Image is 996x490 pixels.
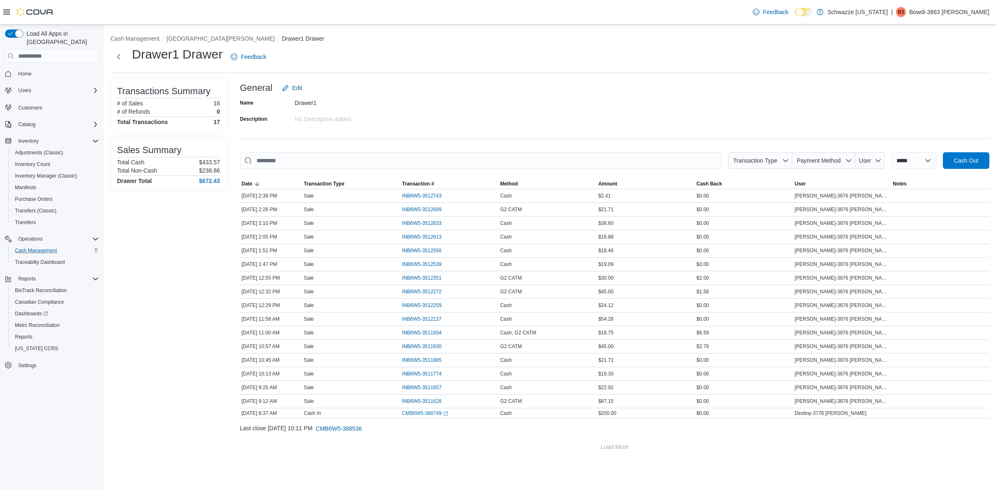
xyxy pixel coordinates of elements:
[909,7,989,17] p: Bowdi-3863 [PERSON_NAME]
[282,35,324,42] button: Drawer1 Drawer
[240,152,722,169] input: This is a search bar. As you type, the results lower in the page will automatically filter.
[217,108,220,115] p: 0
[598,193,611,199] span: $2.41
[240,314,302,324] div: [DATE] 11:58 AM
[8,296,102,308] button: Canadian Compliance
[500,234,512,240] span: Cash
[695,341,793,351] div: $2.78
[240,232,302,242] div: [DATE] 2:05 PM
[795,398,890,405] span: [PERSON_NAME]-3876 [PERSON_NAME]
[443,411,448,416] svg: External link
[117,108,150,115] h6: # of Refunds
[795,206,890,213] span: [PERSON_NAME]-3876 [PERSON_NAME]
[15,287,67,294] span: BioTrack Reconciliation
[304,343,314,350] p: Sale
[240,116,267,122] label: Description
[795,329,890,336] span: [PERSON_NAME]-3876 [PERSON_NAME]
[598,206,614,213] span: $21.71
[304,261,314,268] p: Sale
[12,344,99,353] span: Washington CCRS
[15,85,99,95] span: Users
[695,396,793,406] div: $0.00
[500,247,512,254] span: Cash
[763,8,788,16] span: Feedback
[598,180,617,187] span: Amount
[240,191,302,201] div: [DATE] 2:38 PM
[240,259,302,269] div: [DATE] 1:47 PM
[15,136,99,146] span: Inventory
[240,179,302,189] button: Date
[240,205,302,215] div: [DATE] 2:26 PM
[402,259,450,269] button: INB6W5-3512539
[304,220,314,227] p: Sale
[898,7,904,17] span: B3
[240,100,254,106] label: Name
[304,193,314,199] p: Sale
[15,184,36,191] span: Manifests
[695,314,793,324] div: $0.00
[12,320,99,330] span: Metrc Reconciliation
[402,206,442,213] span: INB6W5-3512699
[12,217,99,227] span: Transfers
[15,119,39,129] button: Catalog
[8,245,102,256] button: Cash Management
[896,7,906,17] div: Bowdi-3863 Thompson
[316,424,362,433] span: CMB6W5-388536
[15,196,53,202] span: Purchase Orders
[15,274,39,284] button: Reports
[12,320,63,330] a: Metrc Reconciliation
[500,398,522,405] span: G2 CATM
[8,285,102,296] button: BioTrack Reconciliation
[18,138,39,144] span: Inventory
[402,247,442,254] span: INB6W5-3512556
[498,179,597,189] button: Method
[795,343,890,350] span: [PERSON_NAME]-3876 [PERSON_NAME]
[598,316,614,322] span: $54.28
[795,16,796,17] span: Dark Mode
[199,159,220,166] p: $433.57
[402,205,450,215] button: INB6W5-3512699
[302,179,400,189] button: Transaction Type
[18,87,31,94] span: Users
[240,383,302,392] div: [DATE] 9:25 AM
[15,103,46,113] a: Customers
[18,236,43,242] span: Operations
[795,275,890,281] span: [PERSON_NAME]-3876 [PERSON_NAME]
[500,180,518,187] span: Method
[241,53,266,61] span: Feedback
[8,182,102,193] button: Manifests
[793,179,891,189] button: User
[18,105,42,111] span: Customers
[15,345,58,352] span: [US_STATE] CCRS
[295,112,406,122] div: No Description added
[795,302,890,309] span: [PERSON_NAME]-3876 [PERSON_NAME]
[795,357,890,363] span: [PERSON_NAME]-3876 [PERSON_NAME]
[18,362,36,369] span: Settings
[15,68,99,79] span: Home
[749,4,791,20] a: Feedback
[117,100,143,107] h6: # of Sales
[500,193,512,199] span: Cash
[954,156,978,165] span: Cash Out
[12,297,67,307] a: Canadian Compliance
[695,205,793,215] div: $0.00
[117,86,210,96] h3: Transactions Summary
[199,167,220,174] p: $238.86
[15,310,48,317] span: Dashboards
[12,194,56,204] a: Purchase Orders
[8,170,102,182] button: Inventory Manager (Classic)
[795,316,890,322] span: [PERSON_NAME]-3876 [PERSON_NAME]
[500,302,512,309] span: Cash
[400,179,499,189] button: Transaction #
[402,383,450,392] button: INB6W5-3511657
[402,234,442,240] span: INB6W5-3512613
[795,410,867,417] span: Destiny-3776 [PERSON_NAME]
[402,341,450,351] button: INB6W5-3511930
[402,410,448,417] a: CMB6W5-388749External link
[240,328,302,338] div: [DATE] 11:00 AM
[795,247,890,254] span: [PERSON_NAME]-3876 [PERSON_NAME]
[402,191,450,201] button: INB6W5-3512743
[402,287,450,297] button: INB6W5-3512272
[304,398,314,405] p: Sale
[12,217,39,227] a: Transfers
